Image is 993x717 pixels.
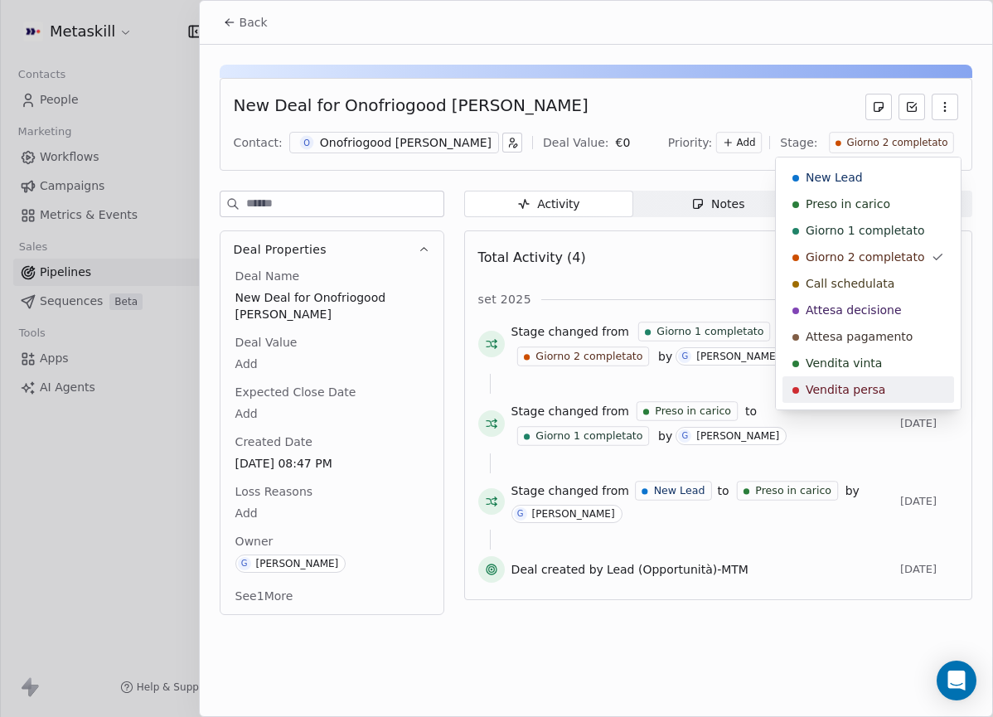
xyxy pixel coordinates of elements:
[806,328,913,345] span: Attesa pagamento
[806,169,863,186] span: New Lead
[806,355,882,371] span: Vendita vinta
[806,302,902,318] span: Attesa decisione
[806,249,924,265] span: Giorno 2 completato
[806,275,894,292] span: Call schedulata
[806,196,890,212] span: Preso in carico
[806,222,924,239] span: Giorno 1 completato
[782,164,954,403] div: Suggestions
[806,381,885,398] span: Vendita persa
